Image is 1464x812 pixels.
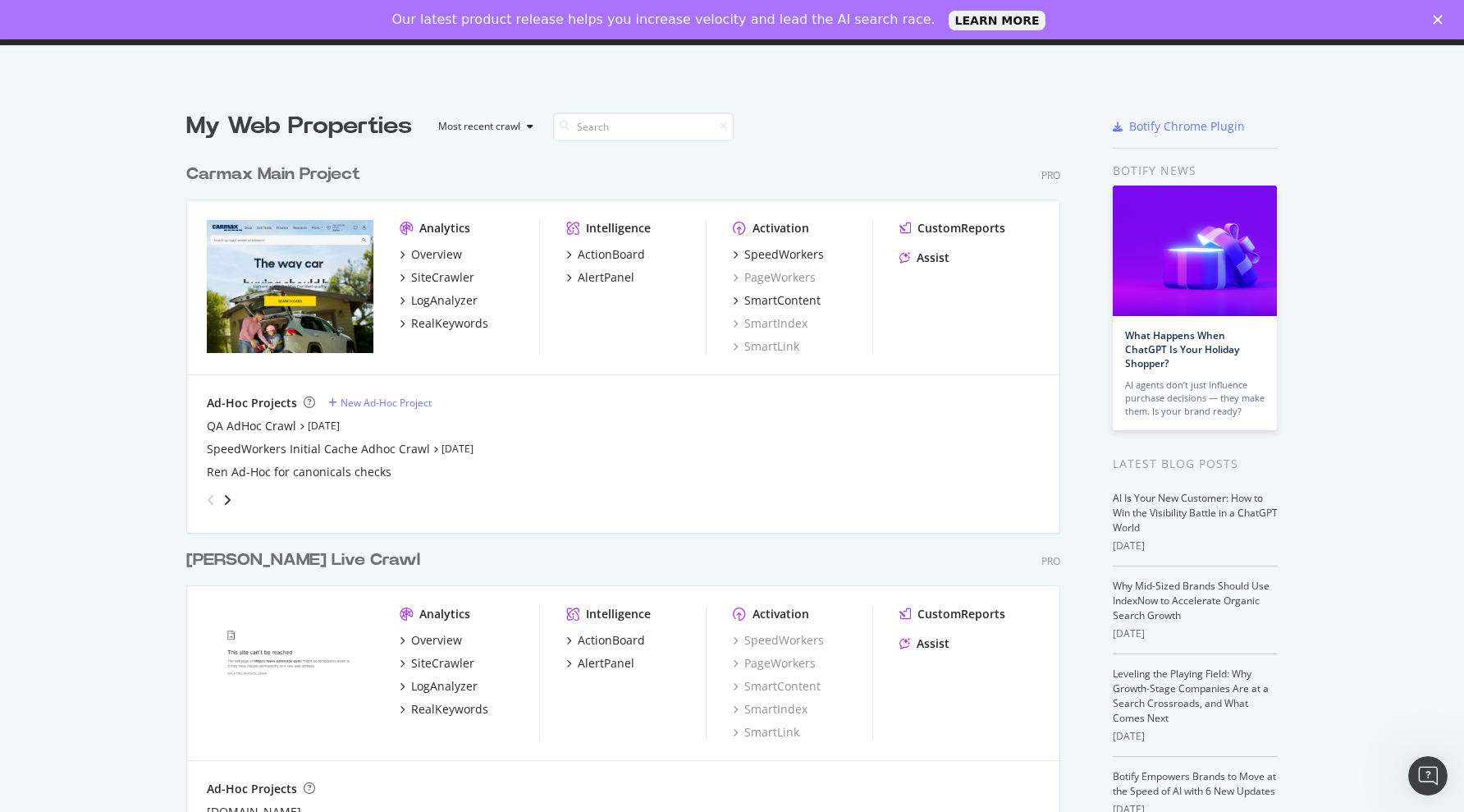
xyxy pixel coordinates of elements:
div: Activation [753,606,809,622]
div: Most recent crawl [438,122,520,131]
div: Ad-Hoc Projects [207,781,297,797]
button: Most recent crawl [425,113,540,140]
div: Overview [411,246,462,263]
a: AlertPanel [566,655,634,672]
div: ActionBoard [578,632,645,649]
div: AI agents don’t just influence purchase decisions — they make them. Is your brand ready? [1125,378,1265,418]
div: Analytics [419,606,470,622]
div: angle-left [200,487,222,513]
a: PageWorkers [733,655,816,672]
div: SpeedWorkers [744,246,824,263]
div: [PERSON_NAME] Live Crawl [186,548,420,572]
a: [DATE] [308,419,340,433]
div: Carmax Main Project [186,163,360,186]
a: ActionBoard [566,632,645,649]
a: [PERSON_NAME] Live Crawl [186,548,427,572]
a: SpeedWorkers [733,632,824,649]
div: AlertPanel [578,655,634,672]
div: [DATE] [1113,729,1278,744]
div: RealKeywords [411,315,488,332]
a: New Ad-Hoc Project [328,396,432,410]
div: SiteCrawler [411,655,474,672]
div: RealKeywords [411,701,488,718]
div: [DATE] [1113,539,1278,553]
div: Analytics [419,220,470,236]
a: SmartContent [733,292,821,309]
div: angle-right [222,492,233,508]
div: Latest Blog Posts [1113,455,1278,473]
a: ActionBoard [566,246,645,263]
a: Botify Empowers Brands to Move at the Speed of AI with 6 New Updates [1113,769,1276,798]
div: Overview [411,632,462,649]
div: CustomReports [917,606,1005,622]
div: Intelligence [586,606,651,622]
a: SmartLink [733,724,799,741]
a: Ren Ad-Hoc for canonicals checks [207,464,391,480]
a: Botify Chrome Plugin [1113,118,1245,135]
a: SpeedWorkers Initial Cache Adhoc Crawl [207,441,430,457]
a: Why Mid-Sized Brands Should Use IndexNow to Accelerate Organic Search Growth [1113,579,1270,622]
a: Overview [400,632,462,649]
div: New Ad-Hoc Project [341,396,432,410]
a: Leveling the Playing Field: Why Growth-Stage Companies Are at a Search Crossroads, and What Comes... [1113,667,1269,725]
a: SpeedWorkers [733,246,824,263]
div: ActionBoard [578,246,645,263]
a: AlertPanel [566,269,634,286]
a: Assist [899,250,949,266]
div: Intelligence [586,220,651,236]
a: PageWorkers [733,269,816,286]
div: SmartContent [744,292,821,309]
a: SmartContent [733,678,821,695]
div: Pro [1041,168,1060,182]
a: LogAnalyzer [400,678,478,695]
div: Assist [917,635,949,652]
img: edmunds.com [207,606,373,739]
input: Search [553,112,734,141]
div: AlertPanel [578,269,634,286]
div: Our latest product release helps you increase velocity and lead the AI search race. [392,11,936,28]
a: SmartIndex [733,701,807,718]
a: SiteCrawler [400,269,474,286]
a: SmartLink [733,338,799,355]
img: carmax.com [207,220,373,353]
iframe: Intercom live chat [1408,756,1448,796]
img: What Happens When ChatGPT Is Your Holiday Shopper? [1113,186,1277,316]
a: Overview [400,246,462,263]
div: Botify news [1113,162,1278,180]
div: Pro [1041,554,1060,568]
div: [DATE] [1113,626,1278,641]
a: Carmax Main Project [186,163,367,186]
div: CustomReports [917,220,1005,236]
div: Botify Chrome Plugin [1129,118,1245,135]
a: RealKeywords [400,315,488,332]
a: RealKeywords [400,701,488,718]
a: Assist [899,635,949,652]
a: What Happens When ChatGPT Is Your Holiday Shopper? [1125,328,1239,370]
div: Activation [753,220,809,236]
a: SiteCrawler [400,655,474,672]
a: LEARN MORE [949,11,1046,30]
a: AI Is Your New Customer: How to Win the Visibility Battle in a ChatGPT World [1113,491,1278,534]
div: Assist [917,250,949,266]
div: SiteCrawler [411,269,474,286]
a: SmartIndex [733,315,807,332]
a: CustomReports [899,606,1005,622]
div: My Web Properties [186,110,412,143]
div: LogAnalyzer [411,678,478,695]
a: [DATE] [441,442,474,456]
div: Ad-Hoc Projects [207,395,297,411]
a: CustomReports [899,220,1005,236]
a: QA AdHoc Crawl [207,418,296,434]
div: Close [1433,15,1449,25]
